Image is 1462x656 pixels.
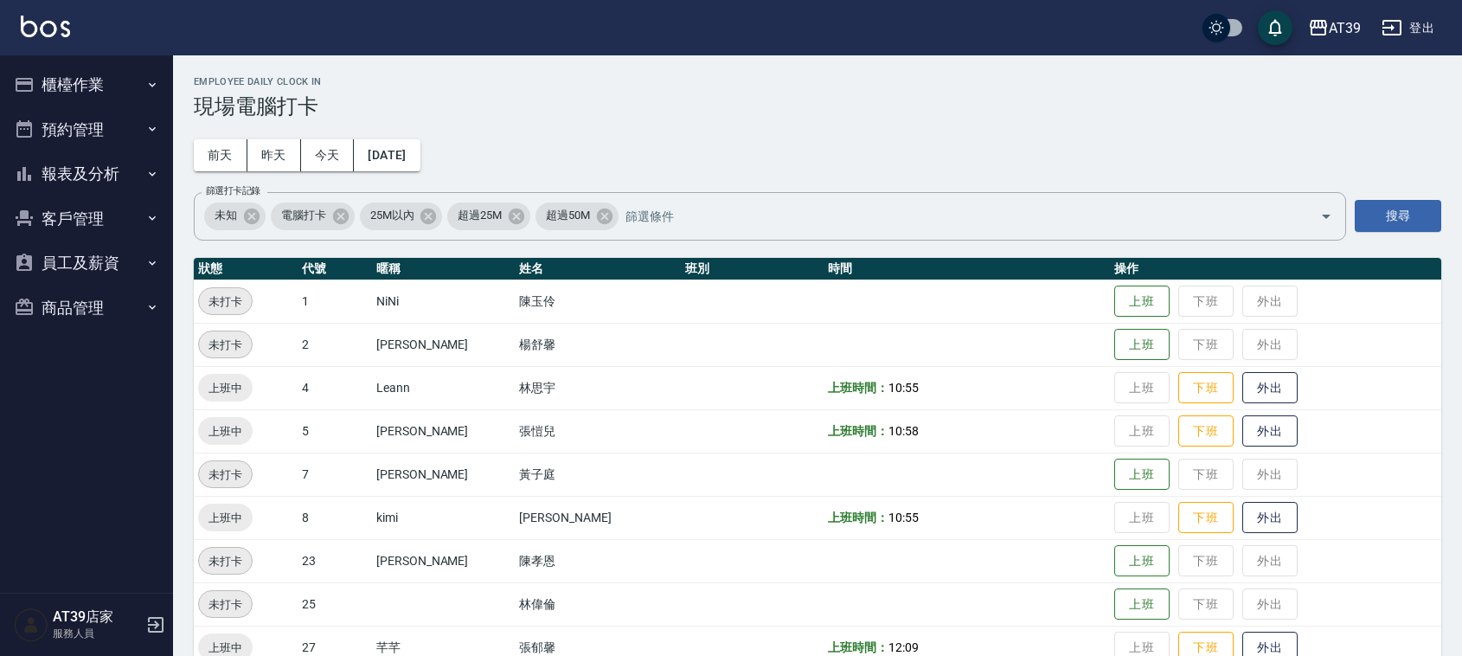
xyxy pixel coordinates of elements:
span: 12:09 [888,640,919,654]
span: 上班中 [198,509,253,527]
button: 上班 [1114,588,1170,621]
b: 上班時間： [828,381,888,395]
label: 篩選打卡記錄 [206,184,260,197]
span: 上班中 [198,422,253,441]
td: [PERSON_NAME] [515,496,681,539]
td: [PERSON_NAME] [372,453,515,496]
td: 25 [298,582,372,626]
th: 班別 [681,258,824,280]
button: 上班 [1114,545,1170,577]
b: 上班時間： [828,424,888,438]
button: save [1258,10,1292,45]
td: 8 [298,496,372,539]
button: 上班 [1114,459,1170,491]
td: 林思宇 [515,366,681,409]
div: 電腦打卡 [271,203,355,230]
span: 電腦打卡 [271,207,337,224]
td: [PERSON_NAME] [372,539,515,582]
div: 未知 [204,203,266,230]
td: [PERSON_NAME] [372,409,515,453]
td: 23 [298,539,372,582]
button: 商品管理 [7,286,166,331]
td: 4 [298,366,372,409]
td: NiNi [372,280,515,323]
button: 昨天 [247,139,301,171]
th: 時間 [824,258,1109,280]
button: [DATE] [354,139,420,171]
span: 未打卡 [199,595,252,614]
td: 黃子庭 [515,453,681,496]
span: 未知 [204,207,247,224]
th: 姓名 [515,258,681,280]
p: 服務人員 [53,626,141,641]
th: 狀態 [194,258,298,280]
button: 搜尋 [1355,200,1441,232]
img: Logo [21,16,70,37]
div: 超過50M [535,203,619,230]
button: 報表及分析 [7,151,166,196]
div: AT39 [1329,17,1361,39]
button: Open [1312,203,1340,230]
span: 25M以內 [360,207,425,224]
button: 登出 [1375,12,1441,44]
button: 預約管理 [7,107,166,152]
span: 未打卡 [199,336,252,354]
button: AT39 [1301,10,1368,46]
span: 超過50M [535,207,600,224]
td: Leann [372,366,515,409]
span: 未打卡 [199,293,252,311]
button: 外出 [1242,372,1298,404]
b: 上班時間： [828,511,888,524]
td: [PERSON_NAME] [372,323,515,366]
input: 篩選條件 [621,201,1290,231]
th: 代號 [298,258,372,280]
td: 林偉倫 [515,582,681,626]
button: 下班 [1178,502,1234,534]
span: 10:58 [888,424,919,438]
img: Person [14,608,48,642]
td: 楊舒馨 [515,323,681,366]
td: 2 [298,323,372,366]
span: 10:55 [888,381,919,395]
td: kimi [372,496,515,539]
b: 上班時間： [828,640,888,654]
td: 張愷兒 [515,409,681,453]
button: 下班 [1178,372,1234,404]
span: 未打卡 [199,466,252,484]
span: 超過25M [447,207,512,224]
button: 上班 [1114,329,1170,361]
td: 5 [298,409,372,453]
button: 前天 [194,139,247,171]
td: 7 [298,453,372,496]
button: 客戶管理 [7,196,166,241]
div: 超過25M [447,203,530,230]
div: 25M以內 [360,203,443,230]
th: 操作 [1110,258,1441,280]
td: 陳玉伶 [515,280,681,323]
span: 上班中 [198,379,253,397]
button: 員工及薪資 [7,241,166,286]
td: 1 [298,280,372,323]
button: 外出 [1242,415,1298,447]
th: 暱稱 [372,258,515,280]
h3: 現場電腦打卡 [194,94,1441,119]
button: 下班 [1178,415,1234,447]
button: 上班 [1114,286,1170,318]
td: 陳孝恩 [515,539,681,582]
span: 未打卡 [199,552,252,570]
button: 今天 [301,139,355,171]
h5: AT39店家 [53,608,141,626]
button: 外出 [1242,502,1298,534]
button: 櫃檯作業 [7,62,166,107]
h2: Employee Daily Clock In [194,76,1441,87]
span: 10:55 [888,511,919,524]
